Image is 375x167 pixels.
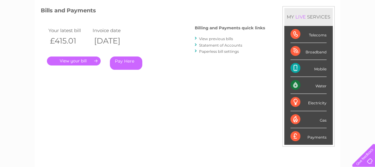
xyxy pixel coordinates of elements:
a: Energy [282,26,295,31]
a: Log out [355,26,369,31]
h3: Bills and Payments [41,6,265,17]
a: Paperless bill settings [199,49,239,54]
img: logo.png [13,16,45,35]
a: Blog [321,26,330,31]
th: £415.01 [47,35,91,47]
div: Water [290,77,327,94]
div: Gas [290,111,327,128]
a: . [47,56,101,65]
div: Mobile [290,60,327,77]
div: Payments [290,128,327,145]
div: Telecoms [290,26,327,43]
a: Pay Here [110,56,142,70]
div: Clear Business is a trading name of Verastar Limited (registered in [GEOGRAPHIC_DATA] No. 3667643... [42,3,334,30]
td: Your latest bill [47,26,91,35]
a: View previous bills [199,36,233,41]
td: Invoice date [91,26,135,35]
a: 0333 014 3131 [259,3,301,11]
th: [DATE] [91,35,135,47]
a: Statement of Accounts [199,43,242,48]
div: LIVE [294,14,307,20]
h4: Billing and Payments quick links [195,26,265,30]
div: Broadband [290,43,327,60]
div: MY SERVICES [284,8,333,26]
a: Contact [334,26,349,31]
a: Telecoms [299,26,318,31]
div: Electricity [290,94,327,111]
a: Water [266,26,278,31]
